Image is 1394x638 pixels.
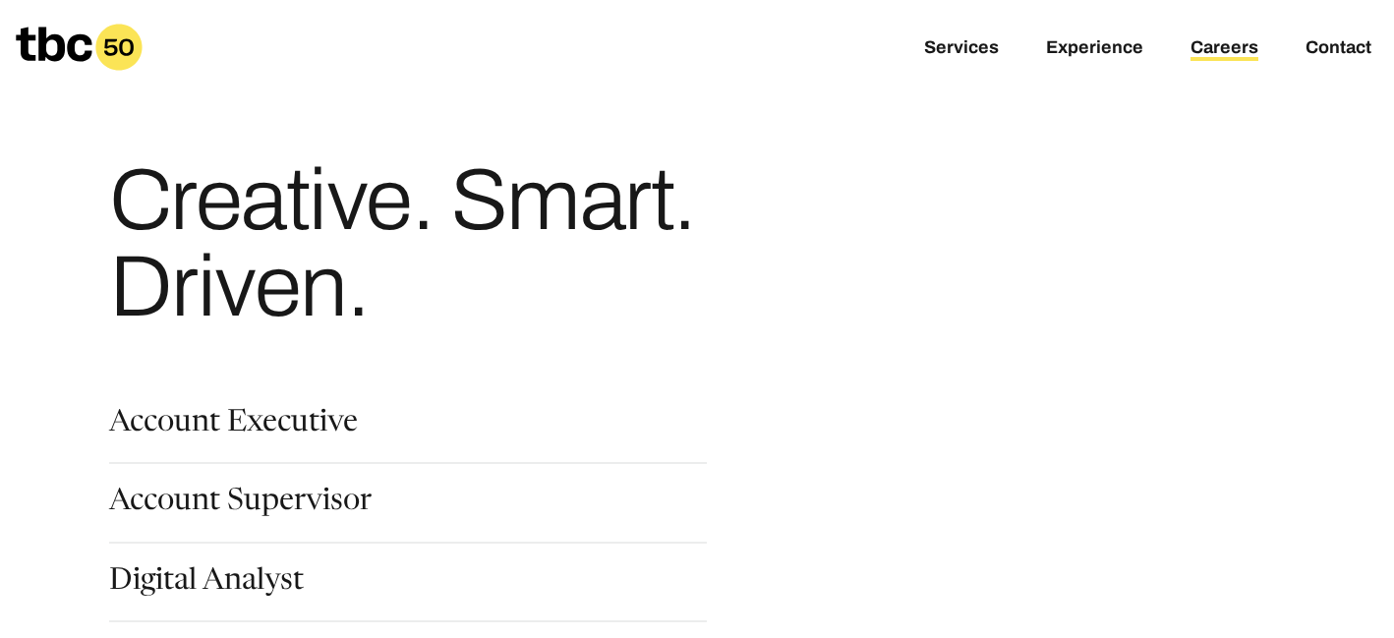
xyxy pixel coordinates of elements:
a: Account Executive [109,409,358,442]
a: Contact [1306,37,1371,61]
a: Services [924,37,999,61]
a: Careers [1191,37,1258,61]
h1: Creative. Smart. Driven. [109,157,864,330]
a: Homepage [16,24,143,71]
a: Experience [1046,37,1143,61]
a: Digital Analyst [109,567,304,601]
a: Account Supervisor [109,488,372,521]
